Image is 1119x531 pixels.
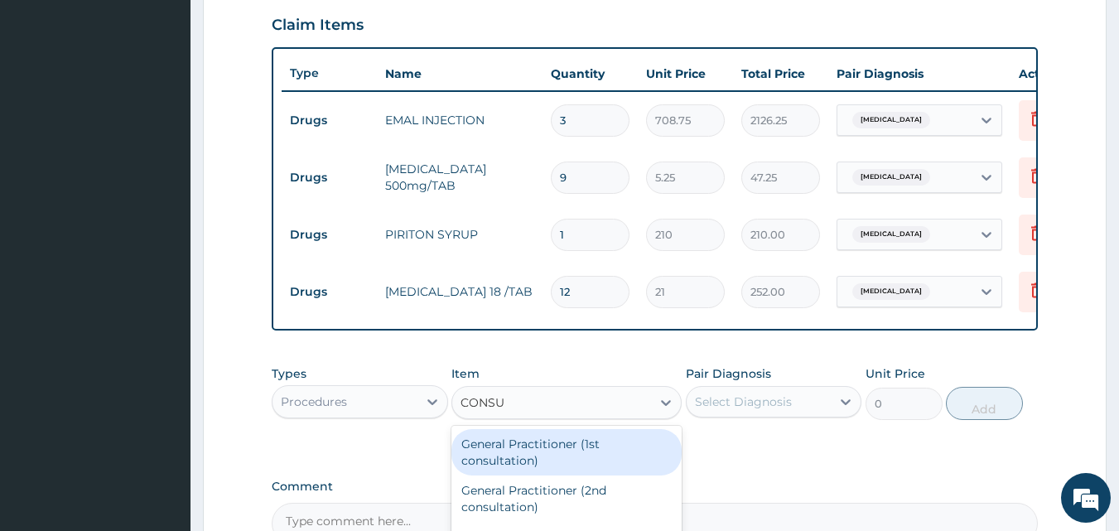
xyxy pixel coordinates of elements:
td: Drugs [282,277,377,307]
th: Total Price [733,57,828,90]
td: Drugs [282,105,377,136]
div: Procedures [281,393,347,410]
th: Name [377,57,543,90]
label: Types [272,367,306,381]
td: Drugs [282,220,377,250]
th: Unit Price [638,57,733,90]
div: Minimize live chat window [272,8,311,48]
span: We're online! [96,160,229,327]
img: d_794563401_company_1708531726252_794563401 [31,83,67,124]
td: [MEDICAL_DATA] 500mg/TAB [377,152,543,202]
span: [MEDICAL_DATA] [852,169,930,186]
div: General Practitioner (1st consultation) [451,429,682,475]
th: Type [282,58,377,89]
th: Actions [1010,57,1093,90]
div: Select Diagnosis [695,393,792,410]
div: Chat with us now [86,93,278,114]
label: Unit Price [866,365,925,382]
td: [MEDICAL_DATA] 18 /TAB [377,275,543,308]
button: Add [946,387,1023,420]
td: EMAL INJECTION [377,104,543,137]
th: Pair Diagnosis [828,57,1010,90]
label: Pair Diagnosis [686,365,771,382]
span: [MEDICAL_DATA] [852,283,930,300]
span: [MEDICAL_DATA] [852,112,930,128]
td: Drugs [282,162,377,193]
td: PIRITON SYRUP [377,218,543,251]
div: General Practitioner (2nd consultation) [451,475,682,522]
label: Comment [272,480,1039,494]
h3: Claim Items [272,17,364,35]
span: [MEDICAL_DATA] [852,226,930,243]
th: Quantity [543,57,638,90]
textarea: Type your message and hit 'Enter' [8,355,316,413]
label: Item [451,365,480,382]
